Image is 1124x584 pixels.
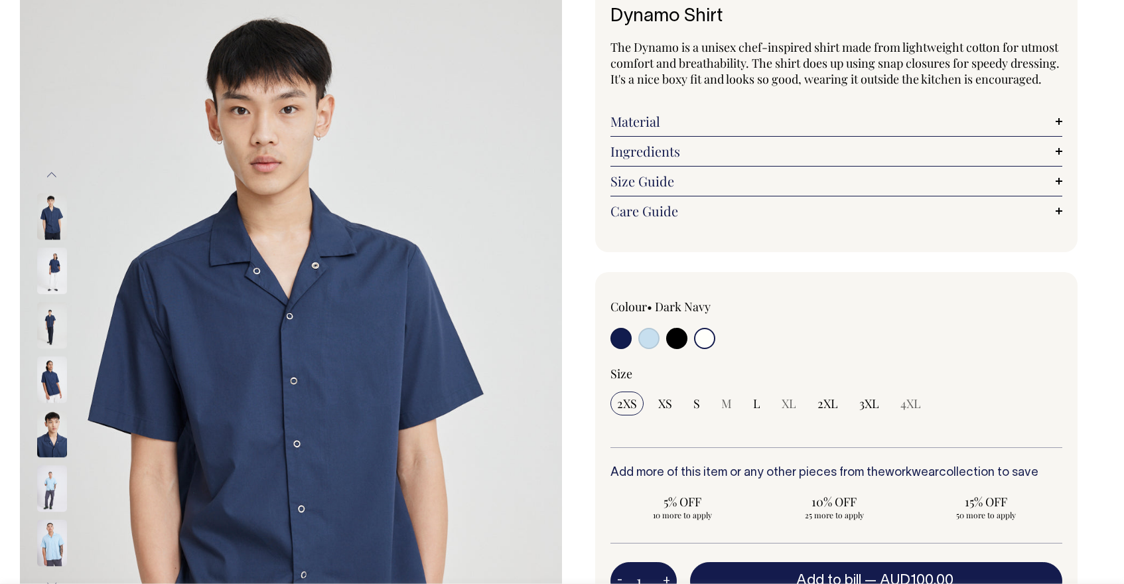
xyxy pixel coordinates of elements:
[853,392,886,415] input: 3XL
[610,173,1062,189] a: Size Guide
[610,490,754,524] input: 5% OFF 10 more to apply
[693,396,700,411] span: S
[37,520,67,567] img: true-blue
[885,467,939,478] a: workwear
[42,160,62,190] button: Previous
[753,396,760,411] span: L
[647,299,652,315] span: •
[914,490,1058,524] input: 15% OFF 50 more to apply
[610,392,644,415] input: 2XS
[894,392,928,415] input: 4XL
[900,396,921,411] span: 4XL
[610,39,1060,87] span: The Dynamo is a unisex chef-inspired shirt made from lightweight cotton for utmost comfort and br...
[617,510,748,520] span: 10 more to apply
[769,510,900,520] span: 25 more to apply
[37,411,67,458] img: dark-navy
[610,203,1062,219] a: Care Guide
[37,194,67,240] img: dark-navy
[746,392,767,415] input: L
[610,113,1062,129] a: Material
[658,396,672,411] span: XS
[617,396,637,411] span: 2XS
[921,510,1052,520] span: 50 more to apply
[655,299,711,315] label: Dark Navy
[715,392,738,415] input: M
[610,366,1062,382] div: Size
[782,396,796,411] span: XL
[859,396,879,411] span: 3XL
[37,303,67,349] img: dark-navy
[37,466,67,512] img: true-blue
[775,392,803,415] input: XL
[37,248,67,295] img: dark-navy
[811,392,845,415] input: 2XL
[921,494,1052,510] span: 15% OFF
[37,357,67,403] img: dark-navy
[721,396,732,411] span: M
[652,392,679,415] input: XS
[769,494,900,510] span: 10% OFF
[610,467,1062,480] h6: Add more of this item or any other pieces from the collection to save
[610,143,1062,159] a: Ingredients
[617,494,748,510] span: 5% OFF
[817,396,838,411] span: 2XL
[610,299,791,315] div: Colour
[762,490,906,524] input: 10% OFF 25 more to apply
[687,392,707,415] input: S
[610,7,1062,27] h1: Dynamo Shirt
